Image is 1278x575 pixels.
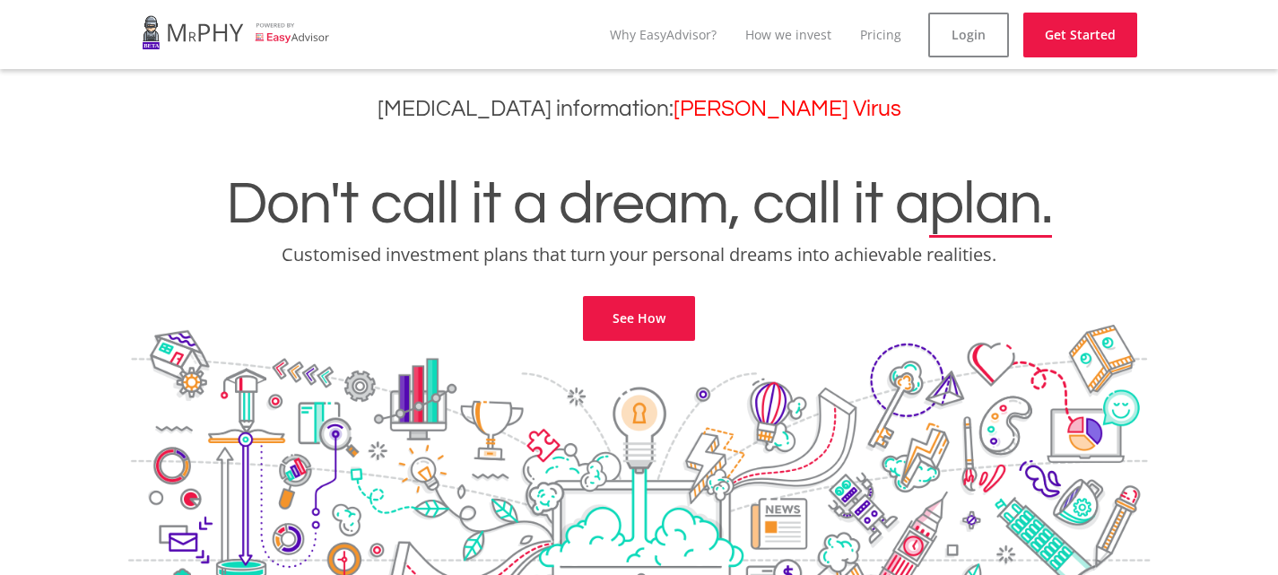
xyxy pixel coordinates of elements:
h3: [MEDICAL_DATA] information: [13,96,1265,122]
p: Customised investment plans that turn your personal dreams into achievable realities. [13,242,1265,267]
h1: Don't call it a dream, call it a [13,174,1265,235]
a: How we invest [745,26,831,43]
a: [PERSON_NAME] Virus [674,98,901,120]
a: Pricing [860,26,901,43]
span: plan. [929,174,1052,235]
a: Login [928,13,1009,57]
a: See How [583,296,695,341]
a: Why EasyAdvisor? [610,26,717,43]
a: Get Started [1023,13,1137,57]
